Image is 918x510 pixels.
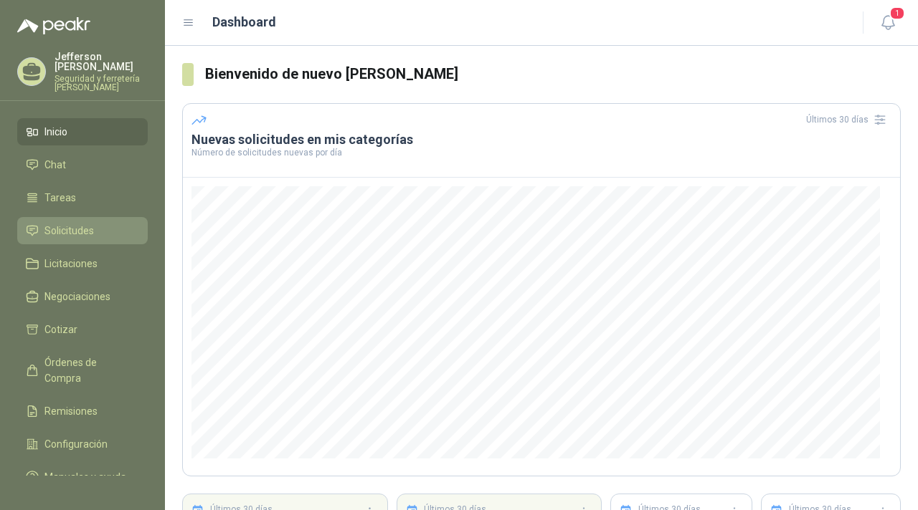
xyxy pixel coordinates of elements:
[806,108,891,131] div: Últimos 30 días
[205,63,902,85] h3: Bienvenido de nuevo [PERSON_NAME]
[17,283,148,310] a: Negociaciones
[17,398,148,425] a: Remisiones
[889,6,905,20] span: 1
[44,157,66,173] span: Chat
[191,131,891,148] h3: Nuevas solicitudes en mis categorías
[191,148,891,157] p: Número de solicitudes nuevas por día
[55,74,148,92] p: Seguridad y ferretería [PERSON_NAME]
[212,12,276,32] h1: Dashboard
[44,223,94,239] span: Solicitudes
[55,52,148,72] p: Jefferson [PERSON_NAME]
[17,430,148,458] a: Configuración
[44,355,134,386] span: Órdenes de Compra
[17,316,148,343] a: Cotizar
[17,17,90,34] img: Logo peakr
[44,403,98,419] span: Remisiones
[17,118,148,145] a: Inicio
[44,322,77,337] span: Cotizar
[44,124,67,140] span: Inicio
[17,349,148,392] a: Órdenes de Compra
[875,10,901,36] button: 1
[17,463,148,491] a: Manuales y ayuda
[44,289,110,304] span: Negociaciones
[17,250,148,277] a: Licitaciones
[17,217,148,244] a: Solicitudes
[17,151,148,178] a: Chat
[44,256,98,271] span: Licitaciones
[44,469,126,485] span: Manuales y ayuda
[44,436,108,452] span: Configuración
[44,190,76,206] span: Tareas
[17,184,148,211] a: Tareas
